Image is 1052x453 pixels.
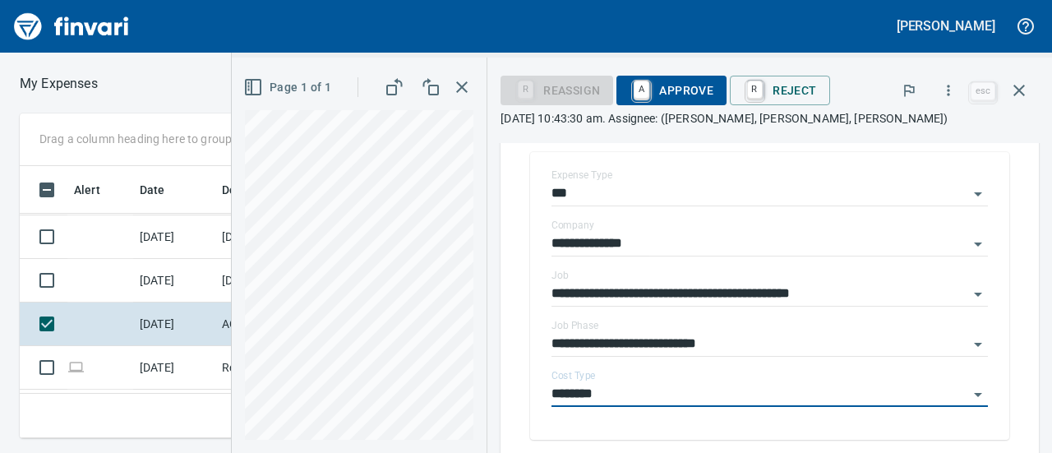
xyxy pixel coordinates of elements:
[967,283,990,306] button: Open
[747,81,763,99] a: R
[247,77,331,98] span: Page 1 of 1
[616,76,727,105] button: AApprove
[74,180,122,200] span: Alert
[140,180,187,200] span: Date
[74,180,100,200] span: Alert
[630,76,713,104] span: Approve
[501,110,1039,127] p: [DATE] 10:43:30 am. Assignee: ([PERSON_NAME], [PERSON_NAME], [PERSON_NAME])
[891,72,927,109] button: Flag
[551,220,594,230] label: Company
[551,270,569,280] label: Job
[634,81,649,99] a: A
[133,390,215,433] td: [DATE]
[930,72,967,109] button: More
[551,371,596,381] label: Cost Type
[551,321,598,331] label: Job Phase
[730,76,829,105] button: RReject
[133,346,215,390] td: [DATE]
[133,303,215,346] td: [DATE]
[222,180,284,200] span: Description
[10,7,133,46] img: Finvari
[133,259,215,303] td: [DATE]
[967,233,990,256] button: Open
[67,362,85,372] span: Online transaction
[39,131,280,147] p: Drag a column heading here to group the table
[222,180,305,200] span: Description
[967,333,990,356] button: Open
[967,71,1039,110] span: Close invoice
[551,170,612,180] label: Expense Type
[215,390,363,433] td: Starlink Internet [DOMAIN_NAME] CA - Edge
[893,13,999,39] button: [PERSON_NAME]
[971,82,995,100] a: esc
[743,76,816,104] span: Reject
[215,259,363,303] td: [DATE] Invoice 2162 from Freedom Flagging LLC (1-39149)
[501,82,613,96] div: Reassign
[20,74,98,94] p: My Expenses
[897,17,995,35] h5: [PERSON_NAME]
[215,303,363,346] td: ACCT 331356
[140,180,165,200] span: Date
[133,215,215,259] td: [DATE]
[967,183,990,206] button: Open
[967,383,990,406] button: Open
[215,346,363,390] td: Recology Western Orego Mcminnville OR
[215,215,363,259] td: [DATE] Invoice 1296599-22 from [PERSON_NAME] Enterprises Inc (1-10368)
[20,74,98,94] nav: breadcrumb
[240,72,338,103] button: Page 1 of 1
